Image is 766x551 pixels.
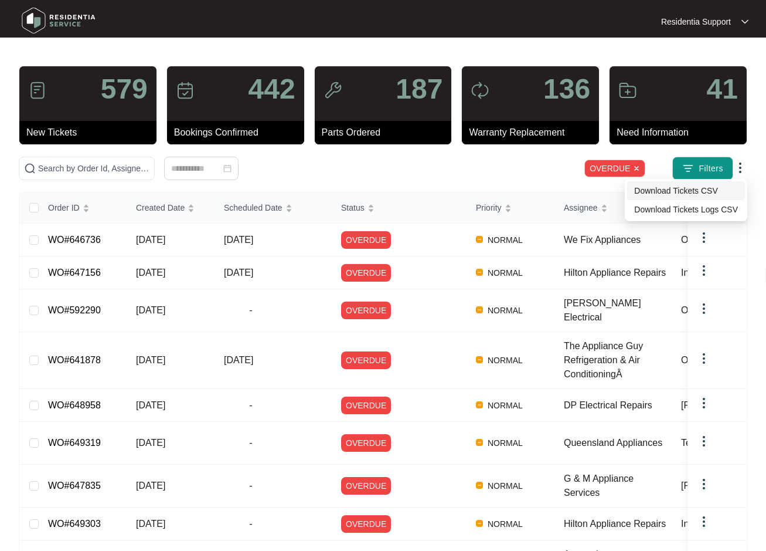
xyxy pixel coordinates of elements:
[48,355,101,365] a: WO#641878
[476,356,483,363] img: Vercel Logo
[341,515,391,533] span: OVERDUE
[476,482,483,489] img: Vercel Logo
[483,266,527,280] span: NORMAL
[483,233,527,247] span: NORMAL
[332,192,467,224] th: Status
[564,436,672,450] div: Queensland Appliances
[341,231,391,249] span: OVERDUE
[471,81,489,100] img: icon
[48,400,101,410] a: WO#648958
[469,126,599,140] p: Warranty Replacement
[564,201,598,214] span: Assignee
[136,400,165,410] span: [DATE]
[707,75,738,103] p: 41
[38,162,149,175] input: Search by Order Id, Assignee Name, Customer Name, Brand and Model
[24,163,36,174] img: search-icon
[697,302,711,316] img: dropdown arrow
[136,519,165,529] span: [DATE]
[681,400,758,410] span: [PERSON_NAME]
[681,519,704,529] span: Inalto
[28,81,47,100] img: icon
[476,520,483,527] img: Vercel Logo
[564,233,672,247] div: We Fix Appliances
[697,434,711,448] img: dropdown arrow
[483,303,527,317] span: NORMAL
[564,472,672,500] div: G & M Appliance Services
[483,398,527,413] span: NORMAL
[483,353,527,367] span: NORMAL
[697,351,711,366] img: dropdown arrow
[699,163,723,175] span: Filters
[584,160,645,177] span: OVERDUE
[476,401,483,408] img: Vercel Logo
[136,268,165,278] span: [DATE]
[697,396,711,410] img: dropdown arrow
[476,439,483,446] img: Vercel Logo
[39,192,127,224] th: Order ID
[681,268,704,278] span: Inalto
[697,263,711,278] img: dropdown arrow
[322,126,452,140] p: Parts Ordered
[136,481,165,491] span: [DATE]
[248,75,295,103] p: 442
[341,201,365,214] span: Status
[543,75,590,103] p: 136
[341,302,391,319] span: OVERDUE
[18,3,100,38] img: residentia service logo
[136,438,165,448] span: [DATE]
[224,235,253,245] span: [DATE]
[618,81,637,100] img: icon
[341,397,391,414] span: OVERDUE
[224,201,282,214] span: Scheduled Date
[483,436,527,450] span: NORMAL
[661,16,731,28] p: Residentia Support
[476,269,483,276] img: Vercel Logo
[681,235,711,245] span: Omega
[48,438,101,448] a: WO#649319
[101,75,148,103] p: 579
[26,126,156,140] p: New Tickets
[48,235,101,245] a: WO#646736
[476,201,502,214] span: Priority
[564,339,672,381] div: The Appliance Guy Refrigeration & Air ConditioningÂ
[682,163,694,174] img: filter icon
[224,436,278,450] span: -
[48,519,101,529] a: WO#649303
[672,157,733,180] button: filter iconFilters
[617,126,747,140] p: Need Information
[697,515,711,529] img: dropdown arrow
[224,479,278,493] span: -
[697,477,711,491] img: dropdown arrow
[224,517,278,531] span: -
[741,19,748,25] img: dropdown arrow
[341,477,391,495] span: OVERDUE
[554,192,672,224] th: Assignee
[681,355,711,365] span: Omega
[136,235,165,245] span: [DATE]
[48,268,101,278] a: WO#647156
[48,481,101,491] a: WO#647835
[483,517,527,531] span: NORMAL
[634,184,738,197] span: Download Tickets CSV
[681,481,758,491] span: [PERSON_NAME]
[564,517,672,531] div: Hilton Appliance Repairs
[136,201,185,214] span: Created Date
[476,236,483,243] img: Vercel Logo
[341,351,391,369] span: OVERDUE
[564,266,672,280] div: Hilton Appliance Repairs
[341,434,391,452] span: OVERDUE
[324,81,342,100] img: icon
[136,355,165,365] span: [DATE]
[634,203,738,216] span: Download Tickets Logs CSV
[215,192,332,224] th: Scheduled Date
[396,75,442,103] p: 187
[341,264,391,282] span: OVERDUE
[174,126,304,140] p: Bookings Confirmed
[564,296,672,324] div: [PERSON_NAME] Electrical
[483,479,527,493] span: NORMAL
[136,305,165,315] span: [DATE]
[681,438,701,448] span: Teka
[48,201,80,214] span: Order ID
[467,192,554,224] th: Priority
[564,398,672,413] div: DP Electrical Repairs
